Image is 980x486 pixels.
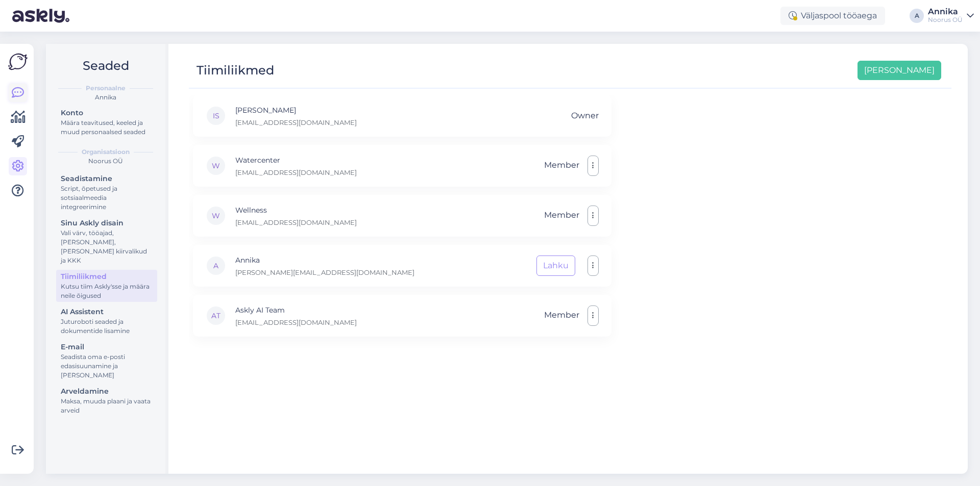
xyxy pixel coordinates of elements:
b: Personaalne [86,84,126,93]
div: Kutsu tiim Askly'sse ja määra neile õigused [61,282,153,300]
div: Sinu Askly disain [61,218,153,228]
a: ArveldamineMaksa, muuda plaani ja vaata arveid [56,385,157,417]
a: KontoMäära teavitused, keeled ja muud personaalsed seaded [56,106,157,138]
div: Määra teavitused, keeled ja muud personaalsed seaded [61,118,153,137]
div: Väljaspool tööaega [780,7,885,25]
p: [EMAIL_ADDRESS][DOMAIN_NAME] [235,118,357,127]
p: [EMAIL_ADDRESS][DOMAIN_NAME] [235,318,357,327]
a: AI AssistentJuturoboti seaded ja dokumentide lisamine [56,305,157,337]
button: Lahku [536,255,575,276]
div: Vali värv, tööajad, [PERSON_NAME], [PERSON_NAME] kiirvalikud ja KKK [61,228,153,265]
div: Maksa, muuda plaani ja vaata arveid [61,397,153,415]
div: W [206,156,226,176]
a: Sinu Askly disainVali värv, tööajad, [PERSON_NAME], [PERSON_NAME] kiirvalikud ja KKK [56,216,157,267]
div: Seadista oma e-posti edasisuunamine ja [PERSON_NAME] [61,352,153,380]
div: Noorus OÜ [54,157,157,166]
div: IS [206,106,226,126]
div: E-mail [61,342,153,352]
div: Juturoboti seaded ja dokumentide lisamine [61,317,153,336]
img: Askly Logo [8,52,28,71]
p: [PERSON_NAME][EMAIL_ADDRESS][DOMAIN_NAME] [235,268,414,277]
p: Watercenter [235,155,357,166]
a: SeadistamineScript, õpetused ja sotsiaalmeedia integreerimine [56,172,157,213]
h2: Seaded [54,56,157,75]
p: Annika [235,254,414,266]
a: E-mailSeadista oma e-posti edasisuunamine ja [PERSON_NAME] [56,340,157,381]
div: Annika [54,93,157,102]
div: Konto [61,108,153,118]
div: Noorus OÜ [928,16,963,24]
div: A [206,255,226,276]
div: Annika [928,8,963,16]
p: [EMAIL_ADDRESS][DOMAIN_NAME] [235,218,357,227]
div: AT [206,305,226,326]
div: Tiimiliikmed [61,271,153,282]
span: Member [544,305,579,326]
div: Arveldamine [61,386,153,397]
p: Askly AI Team [235,304,357,316]
button: [PERSON_NAME] [857,61,941,80]
a: TiimiliikmedKutsu tiim Askly'sse ja määra neile õigused [56,270,157,302]
div: Script, õpetused ja sotsiaalmeedia integreerimine [61,184,153,212]
div: Seadistamine [61,173,153,184]
p: [PERSON_NAME] [235,105,357,116]
div: AI Assistent [61,306,153,317]
div: W [206,206,226,226]
p: [EMAIL_ADDRESS][DOMAIN_NAME] [235,168,357,177]
div: Tiimiliikmed [197,61,274,80]
a: AnnikaNoorus OÜ [928,8,974,24]
span: Member [544,156,579,176]
span: Owner [571,106,599,125]
div: A [910,9,924,23]
p: Wellness [235,204,357,216]
span: Member [544,206,579,226]
b: Organisatsioon [82,147,130,157]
